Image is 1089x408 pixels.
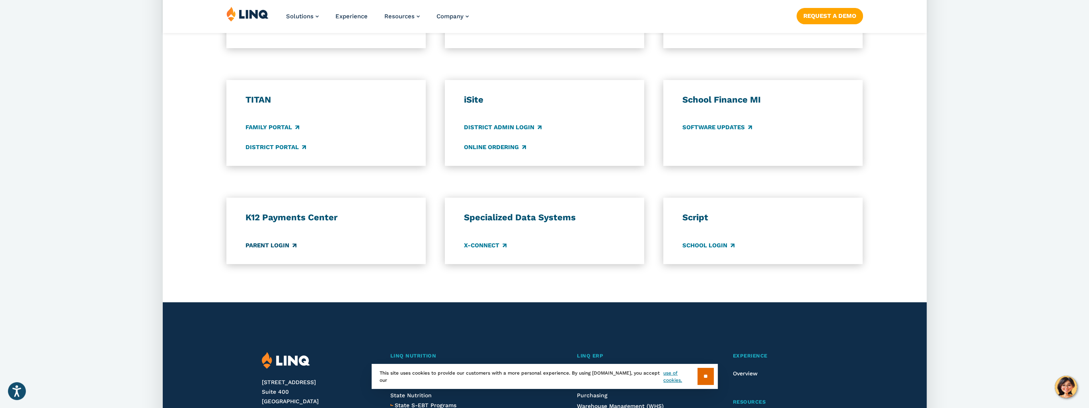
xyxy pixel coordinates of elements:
span: Resources [733,399,766,405]
a: Experience [733,352,827,360]
img: LINQ | K‑12 Software [262,352,310,369]
a: Resources [733,398,827,406]
h3: iSite [464,94,625,105]
a: Request a Demo [796,8,863,24]
a: Experience [335,13,368,20]
a: X-Connect [464,241,507,250]
nav: Button Navigation [796,6,863,24]
h3: TITAN [245,94,407,105]
a: Resources [384,13,420,20]
span: Company [436,13,464,20]
a: LINQ Nutrition [390,352,535,360]
a: District Admin Login [464,123,542,132]
a: Company [436,13,469,20]
h3: Specialized Data Systems [464,212,625,223]
h3: Script [682,212,844,223]
a: Online Ordering [464,143,526,152]
img: LINQ | K‑12 Software [226,6,269,21]
nav: Primary Navigation [286,6,469,33]
a: School Login [682,241,734,250]
span: Experience [733,353,768,359]
a: use of cookies. [663,369,697,384]
a: Software Updates [682,123,752,132]
a: Parent Login [245,241,296,250]
a: Overview [733,370,758,377]
a: District Portal [245,143,306,152]
span: LINQ Nutrition [390,353,436,359]
a: Solutions [286,13,319,20]
div: This site uses cookies to provide our customers with a more personal experience. By using [DOMAIN... [372,364,718,389]
h3: School Finance MI [682,94,844,105]
a: Family Portal [245,123,299,132]
span: LINQ ERP [577,353,603,359]
button: Hello, have a question? Let’s chat. [1055,376,1077,398]
span: Resources [384,13,415,20]
h3: K12 Payments Center [245,212,407,223]
a: LINQ ERP [577,352,691,360]
span: Solutions [286,13,314,20]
